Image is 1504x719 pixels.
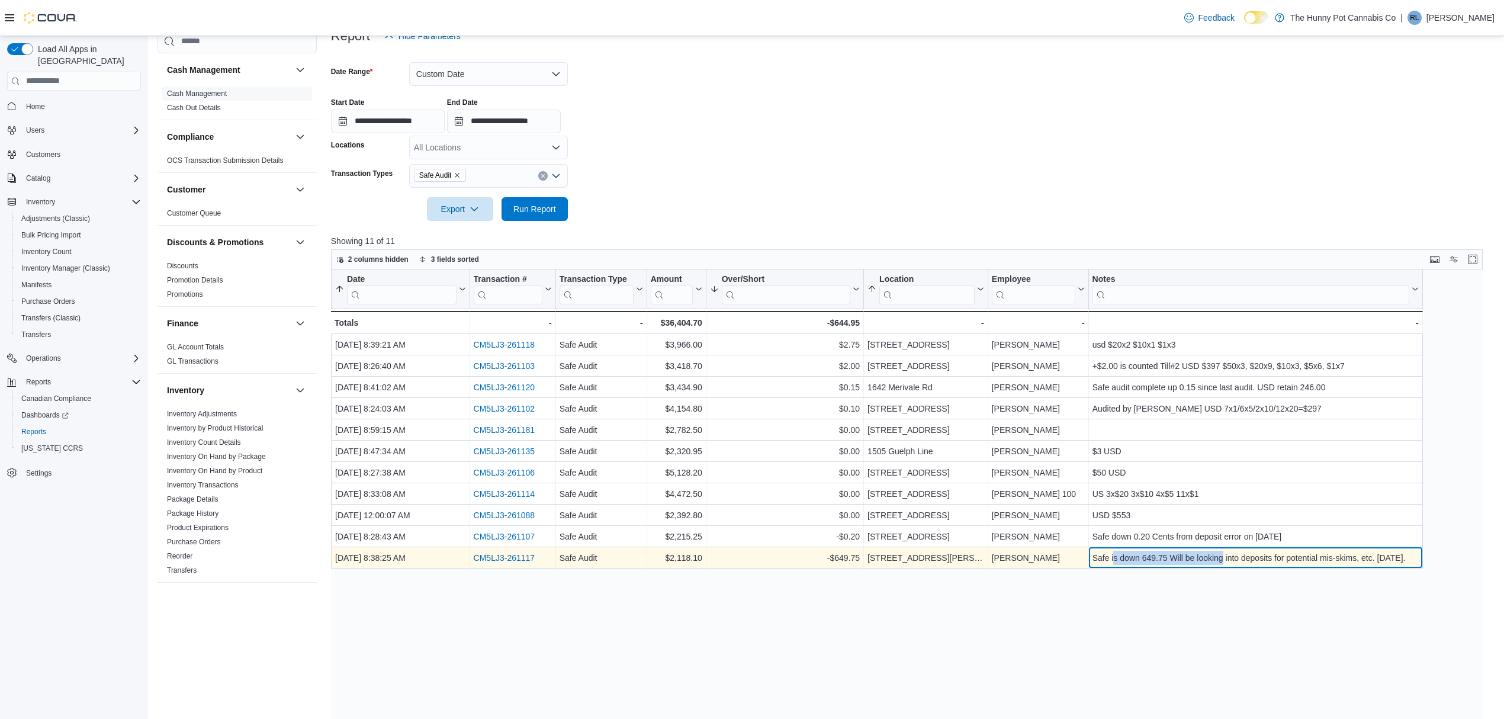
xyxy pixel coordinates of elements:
div: Cash Management [158,86,317,120]
span: Customers [26,150,60,159]
a: CM5LJ3-261102 [473,404,535,413]
div: [PERSON_NAME] [992,402,1085,416]
div: $2,782.50 [651,423,702,437]
div: $3 USD [1092,444,1418,458]
a: CM5LJ3-261120 [473,383,535,392]
input: Press the down key to open a popover containing a calendar. [447,110,561,133]
span: Package History [167,509,218,518]
div: [DATE] 8:39:21 AM [335,338,466,352]
button: Run Report [502,197,568,221]
a: Reports [17,425,51,439]
button: Operations [21,351,66,365]
span: Washington CCRS [17,441,141,455]
p: Showing 11 of 11 [331,235,1495,247]
span: Safe Audit [414,169,467,182]
div: Safe Audit [559,487,642,501]
div: [STREET_ADDRESS] [867,338,984,352]
span: 2 columns hidden [348,255,409,264]
span: GL Account Totals [167,342,224,352]
div: usd $20x2 $10x1 $1x3 [1092,338,1418,352]
h3: Finance [167,317,198,329]
div: - [991,316,1084,330]
div: [DATE] 12:00:07 AM [335,508,466,522]
button: Location [867,274,984,304]
button: Reports [21,375,56,389]
div: $0.00 [710,466,860,480]
span: Transfers (Classic) [21,313,81,323]
button: Compliance [293,130,307,144]
div: Over/Short [722,274,850,285]
div: [DATE] 8:26:40 AM [335,359,466,373]
div: USD $553 [1092,508,1418,522]
h3: Report [331,29,370,43]
div: [PERSON_NAME] [992,359,1085,373]
div: $0.00 [710,487,860,501]
img: Cova [24,12,77,24]
div: $5,128.20 [651,466,702,480]
div: [DATE] 8:28:43 AM [335,529,466,544]
span: Reports [21,375,141,389]
div: [STREET_ADDRESS] [867,402,984,416]
span: Inventory On Hand by Product [167,466,262,476]
span: Inventory [26,197,55,207]
a: Reorder [167,552,192,560]
span: Inventory Manager (Classic) [21,264,110,273]
a: Dashboards [17,408,73,422]
span: Transfers [17,328,141,342]
div: Date [347,274,457,285]
span: Reports [21,427,46,436]
div: [STREET_ADDRESS] [867,487,984,501]
span: Home [21,99,141,114]
button: Compliance [167,131,291,143]
button: Hide Parameters [380,24,465,48]
div: $2.00 [710,359,860,373]
div: Employee [991,274,1075,285]
span: Canadian Compliance [17,391,141,406]
button: [US_STATE] CCRS [12,440,146,457]
button: Export [427,197,493,221]
div: 1642 Merivale Rd [867,380,984,394]
h3: Compliance [167,131,214,143]
div: Amount [651,274,693,304]
div: [PERSON_NAME] [992,338,1085,352]
button: Enter fullscreen [1466,252,1480,267]
span: Users [26,126,44,135]
div: [STREET_ADDRESS] [867,466,984,480]
a: Purchase Orders [17,294,80,309]
div: $3,434.90 [651,380,702,394]
a: Inventory On Hand by Package [167,452,266,461]
button: Manifests [12,277,146,293]
button: Keyboard shortcuts [1428,252,1442,267]
span: Users [21,123,141,137]
span: Settings [21,465,141,480]
span: Reports [26,377,51,387]
input: Dark Mode [1244,11,1269,24]
a: Settings [21,466,56,480]
a: Transfers [167,566,197,574]
button: Finance [167,317,291,329]
button: Customer [293,182,307,197]
button: Canadian Compliance [12,390,146,407]
button: Clear input [538,171,548,181]
a: CM5LJ3-261088 [473,511,535,520]
div: $2,392.80 [651,508,702,522]
span: Purchase Orders [167,537,221,547]
button: Discounts & Promotions [293,235,307,249]
a: CM5LJ3-261106 [473,468,535,477]
span: Purchase Orders [17,294,141,309]
p: The Hunny Pot Cannabis Co [1290,11,1396,25]
button: Inventory [167,384,291,396]
div: $4,472.50 [651,487,702,501]
span: Manifests [17,278,141,292]
button: Bulk Pricing Import [12,227,146,243]
button: Adjustments (Classic) [12,210,146,227]
div: $0.00 [710,444,860,458]
span: Inventory Count Details [167,438,241,447]
div: $36,404.70 [651,316,702,330]
button: Inventory Count [12,243,146,260]
button: Cash Management [167,64,291,76]
span: Safe Audit [419,169,452,181]
button: Catalog [2,170,146,187]
button: Employee [991,274,1084,304]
